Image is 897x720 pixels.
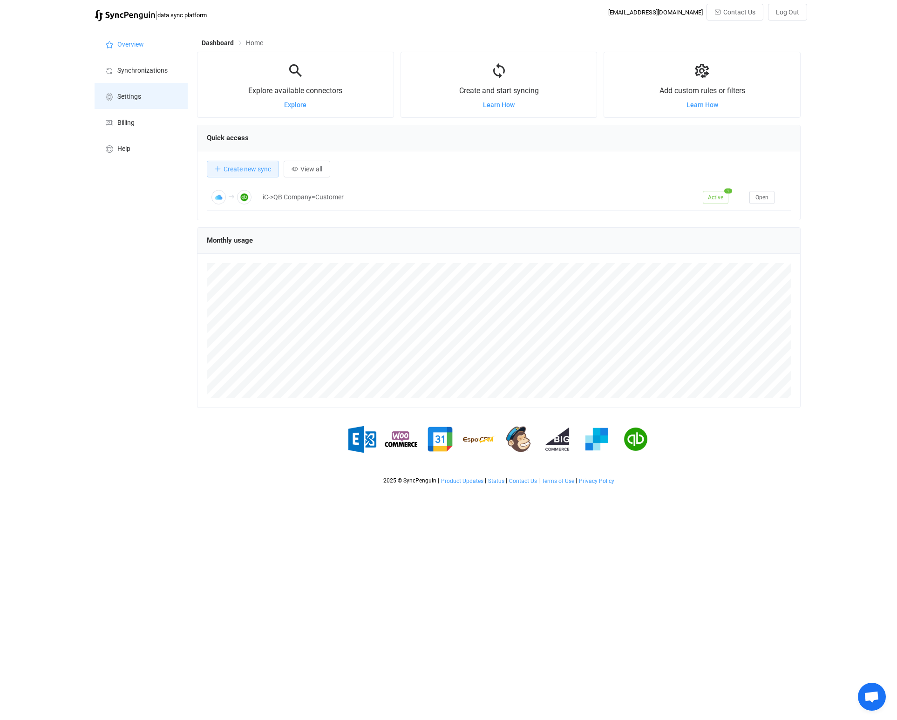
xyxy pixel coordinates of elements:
button: View all [284,161,330,177]
span: Create and start syncing [459,86,539,95]
span: Contact Us [509,478,537,484]
a: |data sync platform [95,8,207,21]
span: Synchronizations [117,67,168,75]
button: Log Out [768,4,807,20]
a: Learn How [483,101,515,109]
img: syncpenguin.svg [95,10,155,21]
img: mailchimp.png [502,423,535,455]
a: Learn How [686,101,718,109]
img: big-commerce.png [541,423,574,455]
a: Privacy Policy [578,478,615,484]
a: Settings [95,83,188,109]
a: Help [95,135,188,161]
span: | [576,477,577,484]
span: data sync platform [157,12,207,19]
a: Product Updates [441,478,484,484]
span: Open [755,194,768,201]
span: Log Out [776,8,799,16]
span: Active [703,191,728,204]
a: Overview [95,31,188,57]
img: exchange.png [346,423,378,455]
span: Status [488,478,504,484]
span: Contact Us [723,8,755,16]
span: Terms of Use [542,478,574,484]
button: Open [749,191,775,204]
button: Create new sync [207,161,279,177]
a: Synchronizations [95,57,188,83]
span: | [155,8,157,21]
span: Privacy Policy [579,478,614,484]
span: 1 [724,188,732,193]
span: | [485,477,486,484]
a: Billing [95,109,188,135]
span: Quick access [207,134,249,142]
div: Breadcrumb [202,40,263,46]
div: [EMAIL_ADDRESS][DOMAIN_NAME] [608,9,703,16]
span: Dashboard [202,39,234,47]
button: Contact Us [707,4,763,20]
a: Open [749,193,775,201]
span: Settings [117,93,141,101]
img: sendgrid.png [580,423,613,455]
a: Terms of Use [541,478,575,484]
img: QuickBooks Customers [237,190,251,204]
img: woo-commerce.png [385,423,417,455]
span: Product Updates [441,478,483,484]
span: Monthly usage [207,236,253,245]
img: google.png [424,423,456,455]
span: 2025 © SyncPenguin [383,477,436,484]
span: Create new sync [224,165,271,173]
a: Explore [284,101,306,109]
a: Status [488,478,505,484]
span: Help [117,145,130,153]
img: Apple iCloud Contacts [211,190,226,204]
a: Contact Us [509,478,537,484]
span: Add custom rules or filters [659,86,745,95]
a: Open chat [858,683,886,711]
span: View all [300,165,322,173]
span: | [506,477,507,484]
span: Explore available connectors [248,86,342,95]
span: Overview [117,41,144,48]
span: Home [246,39,263,47]
img: espo-crm.png [463,423,496,455]
span: Billing [117,119,135,127]
span: | [538,477,540,484]
img: quickbooks.png [619,423,652,455]
div: iC->QB Company=Customer [258,192,698,203]
span: | [438,477,439,484]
